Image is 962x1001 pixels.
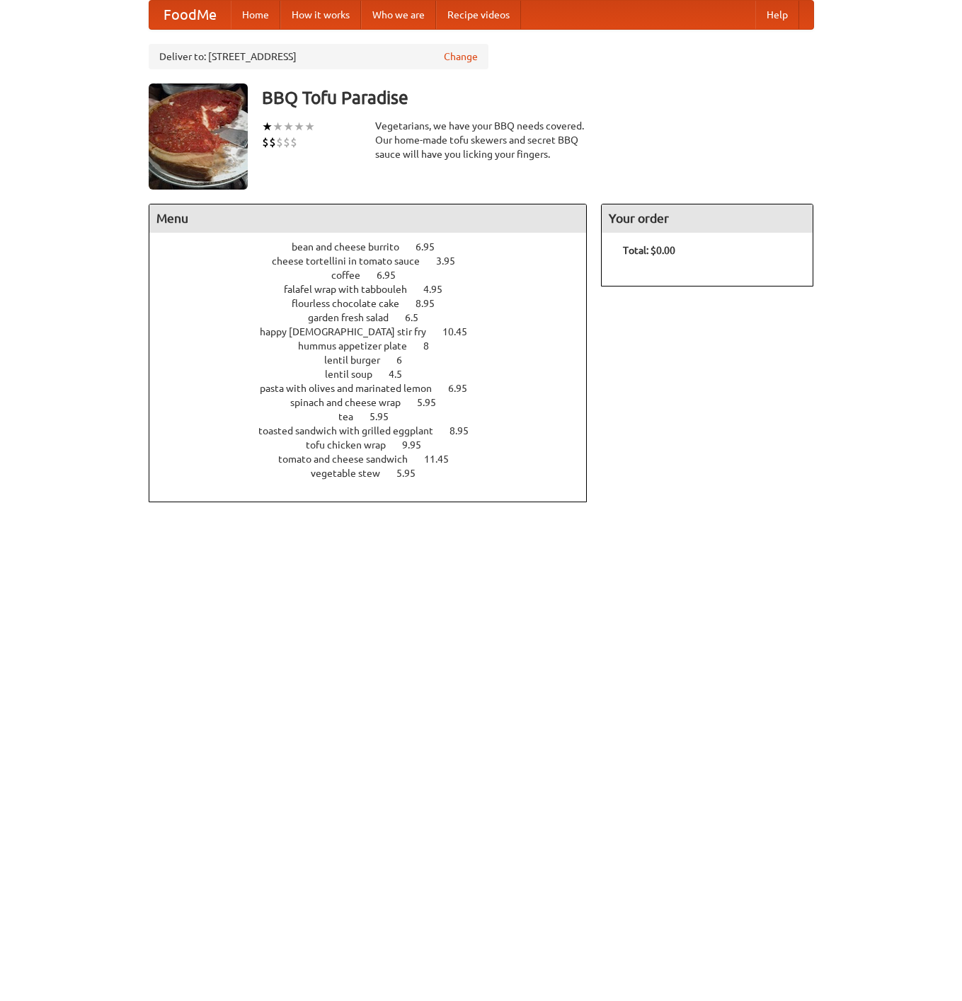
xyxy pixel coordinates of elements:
[377,270,410,281] span: 6.95
[308,312,445,323] a: garden fresh salad 6.5
[338,411,415,422] a: tea 5.95
[331,270,374,281] span: coffee
[402,439,435,451] span: 9.95
[304,119,315,134] li: ★
[283,134,290,150] li: $
[272,255,481,267] a: cheese tortellini in tomato sauce 3.95
[260,383,493,394] a: pasta with olives and marinated lemon 6.95
[284,284,469,295] a: falafel wrap with tabbouleh 4.95
[338,411,367,422] span: tea
[423,340,443,352] span: 8
[755,1,799,29] a: Help
[290,397,462,408] a: spinach and cheese wrap 5.95
[269,134,276,150] li: $
[292,241,413,253] span: bean and cheese burrito
[325,369,386,380] span: lentil soup
[149,44,488,69] div: Deliver to: [STREET_ADDRESS]
[292,241,461,253] a: bean and cheese burrito 6.95
[262,83,814,112] h3: BBQ Tofu Paradise
[290,397,415,408] span: spinach and cheese wrap
[448,383,481,394] span: 6.95
[292,298,413,309] span: flourless chocolate cake
[306,439,400,451] span: tofu chicken wrap
[442,326,481,337] span: 10.45
[149,204,587,233] h4: Menu
[375,119,588,161] div: Vegetarians, we have your BBQ needs covered. Our home-made tofu skewers and secret BBQ sauce will...
[311,468,394,479] span: vegetable stew
[306,439,447,451] a: tofu chicken wrap 9.95
[396,468,430,479] span: 5.95
[416,298,449,309] span: 8.95
[311,468,442,479] a: vegetable stew 5.95
[276,134,283,150] li: $
[423,284,457,295] span: 4.95
[324,354,428,366] a: lentil burger 6
[405,312,433,323] span: 6.5
[298,340,455,352] a: hummus appetizer plate 8
[149,83,248,190] img: angular.jpg
[273,119,283,134] li: ★
[292,298,461,309] a: flourless chocolate cake 8.95
[449,425,483,436] span: 8.95
[260,326,440,337] span: happy [DEMOGRAPHIC_DATA] stir fry
[602,204,813,233] h4: Your order
[370,411,403,422] span: 5.95
[280,1,361,29] a: How it works
[361,1,436,29] a: Who we are
[278,453,475,465] a: tomato and cheese sandwich 11.45
[260,326,493,337] a: happy [DEMOGRAPHIC_DATA] stir fry 10.45
[444,50,478,64] a: Change
[298,340,421,352] span: hummus appetizer plate
[396,354,416,366] span: 6
[262,119,273,134] li: ★
[308,312,403,323] span: garden fresh salad
[417,397,450,408] span: 5.95
[436,1,521,29] a: Recipe videos
[272,255,434,267] span: cheese tortellini in tomato sauce
[416,241,449,253] span: 6.95
[436,255,469,267] span: 3.95
[424,453,463,465] span: 11.45
[324,354,394,366] span: lentil burger
[258,425,447,436] span: toasted sandwich with grilled eggplant
[389,369,416,380] span: 4.5
[262,134,269,150] li: $
[258,425,495,436] a: toasted sandwich with grilled eggplant 8.95
[149,1,231,29] a: FoodMe
[284,284,421,295] span: falafel wrap with tabbouleh
[294,119,304,134] li: ★
[260,383,446,394] span: pasta with olives and marinated lemon
[283,119,294,134] li: ★
[325,369,428,380] a: lentil soup 4.5
[290,134,297,150] li: $
[331,270,422,281] a: coffee 6.95
[231,1,280,29] a: Home
[623,245,675,256] b: Total: $0.00
[278,453,422,465] span: tomato and cheese sandwich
